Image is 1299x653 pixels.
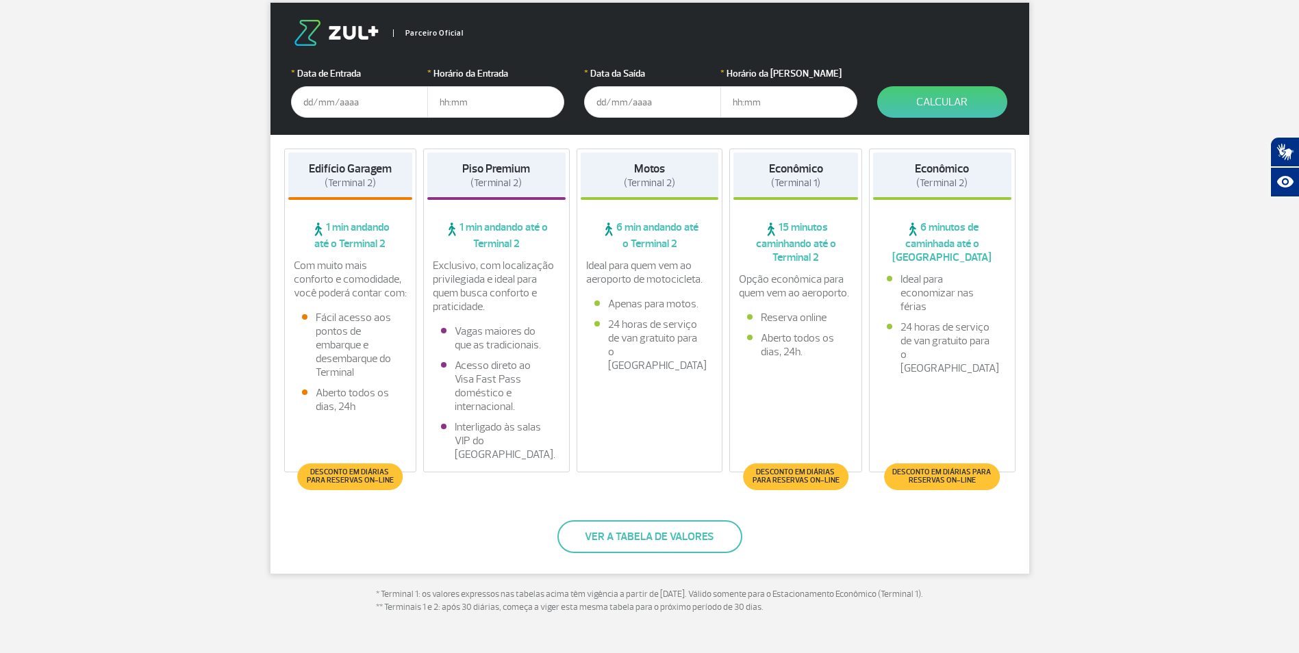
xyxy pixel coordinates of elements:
[291,66,428,81] label: Data de Entrada
[739,272,853,300] p: Opção econômica para quem vem ao aeroporto.
[887,272,998,313] li: Ideal para economizar nas férias
[433,259,560,313] p: Exclusivo, com localização privilegiada e ideal para quem busca conforto e praticidade.
[302,311,399,379] li: Fácil acesso aos pontos de embarque e desembarque do Terminal
[584,66,721,81] label: Data da Saída
[624,177,675,190] span: (Terminal 2)
[302,386,399,413] li: Aberto todos os dias, 24h
[427,220,566,251] span: 1 min andando até o Terminal 2
[594,318,705,372] li: 24 horas de serviço de van gratuito para o [GEOGRAPHIC_DATA]
[288,220,413,251] span: 1 min andando até o Terminal 2
[470,177,522,190] span: (Terminal 2)
[1270,167,1299,197] button: Abrir recursos assistivos.
[916,177,968,190] span: (Terminal 2)
[441,359,552,413] li: Acesso direto ao Visa Fast Pass doméstico e internacional.
[594,297,705,311] li: Apenas para motos.
[291,86,428,118] input: dd/mm/aaaa
[891,468,993,485] span: Desconto em diárias para reservas on-line
[441,324,552,352] li: Vagas maiores do que as tradicionais.
[393,29,464,37] span: Parceiro Oficial
[720,86,857,118] input: hh:mm
[584,86,721,118] input: dd/mm/aaaa
[427,66,564,81] label: Horário da Entrada
[462,162,530,176] strong: Piso Premium
[877,86,1007,118] button: Calcular
[325,177,376,190] span: (Terminal 2)
[887,320,998,375] li: 24 horas de serviço de van gratuito para o [GEOGRAPHIC_DATA]
[733,220,858,264] span: 15 minutos caminhando até o Terminal 2
[634,162,665,176] strong: Motos
[294,259,407,300] p: Com muito mais conforto e comodidade, você poderá contar com:
[309,162,392,176] strong: Edifício Garagem
[291,20,381,46] img: logo-zul.png
[427,86,564,118] input: hh:mm
[750,468,841,485] span: Desconto em diárias para reservas on-line
[747,311,844,324] li: Reserva online
[769,162,823,176] strong: Econômico
[720,66,857,81] label: Horário da [PERSON_NAME]
[305,468,396,485] span: Desconto em diárias para reservas on-line
[581,220,719,251] span: 6 min andando até o Terminal 2
[557,520,742,553] button: Ver a tabela de valores
[586,259,714,286] p: Ideal para quem vem ao aeroporto de motocicleta.
[771,177,820,190] span: (Terminal 1)
[747,331,844,359] li: Aberto todos os dias, 24h.
[1270,137,1299,167] button: Abrir tradutor de língua de sinais.
[376,588,924,615] p: * Terminal 1: os valores expressos nas tabelas acima têm vigência a partir de [DATE]. Válido some...
[873,220,1011,264] span: 6 minutos de caminhada até o [GEOGRAPHIC_DATA]
[1270,137,1299,197] div: Plugin de acessibilidade da Hand Talk.
[441,420,552,461] li: Interligado às salas VIP do [GEOGRAPHIC_DATA].
[915,162,969,176] strong: Econômico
